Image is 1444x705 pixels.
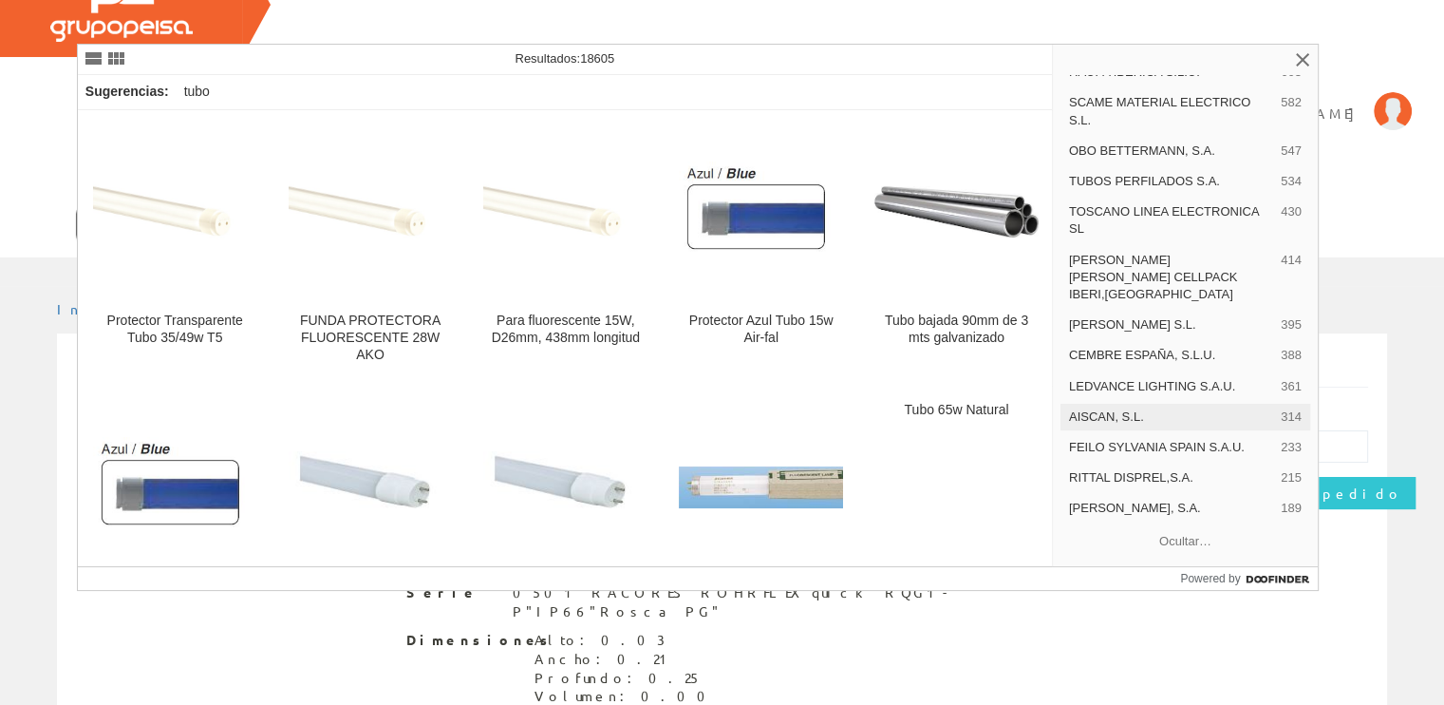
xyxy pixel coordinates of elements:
span: 547 [1281,143,1302,160]
a: Tubo 65w Blanca Fria 33 [664,387,858,644]
span: 534 [1281,173,1302,190]
span: 18605 [580,51,614,66]
span: Dimensiones [406,631,520,650]
img: 1000 Tubo Led 150cm/25w 4000k Frost Axoled [289,437,453,538]
div: Protector Azul Tubo 15w Air-fal [679,313,843,347]
span: Serie [406,583,498,602]
div: Para fluorescente 15W, D26mm, 438mm longitud [483,313,647,347]
img: 999 Tubo Led 120cm/20w 4000k Frost Axoled [483,437,647,538]
div: Tubo 65w Natural [874,402,1039,419]
img: Tubo bajada 90mm de 3 mts galvanizado [874,186,1039,238]
span: TUBOS PERFILADOS S.A. [1069,173,1273,190]
span: 395 [1281,316,1302,333]
a: 999 Tubo Led 120cm/20w 4000k Frost Axoled [468,387,663,644]
img: Para fluorescente 15W, D26mm, 438mm longitud [483,156,647,268]
span: [PERSON_NAME] [PERSON_NAME] CELLPACK IBERI,[GEOGRAPHIC_DATA] [1069,252,1273,304]
div: Tubo bajada 90mm de 3 mts galvanizado [874,313,1039,347]
span: 582 [1281,94,1302,128]
div: Sugerencias: [78,79,173,105]
span: 215 [1281,469,1302,486]
a: 1000 Tubo Led 150cm/25w 4000k Frost Axoled [273,387,468,644]
img: Protector Transparente Tubo 35/49w T5 [93,156,257,268]
span: FEILO SYLVANIA SPAIN S.A.U. [1069,439,1273,456]
span: 361 [1281,378,1302,395]
a: Powered by [1180,567,1318,590]
span: RITTAL DISPREL,S.A. [1069,469,1273,486]
span: TOSCANO LINEA ELECTRONICA SL [1069,203,1273,238]
span: OBO BETTERMANN, S.A. [1069,143,1273,160]
span: CEMBRE ESPAÑA, S.L.U. [1069,347,1273,364]
div: Ancho: 0.21 [534,650,717,669]
div: tubo [177,75,217,109]
a: Protector Azul Tubo 58w Air-fal [78,387,272,644]
span: 388 [1281,347,1302,364]
a: Inicio [57,300,138,317]
div: Protector Transparente Tubo 35/49w T5 [93,313,257,347]
span: 314 [1281,409,1302,426]
span: 414 [1281,252,1302,304]
img: Tubo 65w Blanca Fria 33 [679,467,843,508]
span: Powered by [1180,570,1240,587]
span: SCAME MATERIAL ELECTRICO S.L. [1069,94,1273,128]
a: FUNDA PROTECTORA FLUORESCENTE 28W AKO FUNDA PROTECTORA FLUORESCENTE 28W AKO [273,111,468,386]
img: FUNDA PROTECTORA FLUORESCENTE 28W AKO [289,156,453,268]
a: Tubo bajada 90mm de 3 mts galvanizado Tubo bajada 90mm de 3 mts galvanizado [859,111,1054,386]
span: 430 [1281,203,1302,238]
span: AISCAN, S.L. [1069,409,1273,426]
span: LEDVANCE LIGHTING S.A.U. [1069,378,1273,395]
img: Protector Azul Tubo 15w Air-fal [679,162,843,262]
div: 0501 RACORES"ROHRFLEXquick""RQG1-P"IP66"Rosca PG" [513,583,1038,621]
a: Protector Azul Tubo 15w Air-fal Protector Azul Tubo 15w Air-fal [664,111,858,386]
span: Resultados: [515,51,614,66]
span: 233 [1281,439,1302,456]
a: Tubo 65w Natural [859,387,1054,644]
span: [PERSON_NAME] S.L. [1069,316,1273,333]
button: Ocultar… [1060,525,1310,557]
div: Profundo: 0.25 [534,669,717,688]
span: [PERSON_NAME], S.A. [1069,500,1273,517]
div: Alto: 0.03 [534,631,717,650]
img: Protector Azul Tubo 58w Air-fal [93,437,257,538]
div: FUNDA PROTECTORA FLUORESCENTE 28W AKO [289,313,453,364]
a: Protector Transparente Tubo 35/49w T5 Protector Transparente Tubo 35/49w T5 [78,111,272,386]
a: Para fluorescente 15W, D26mm, 438mm longitud Para fluorescente 15W, D26mm, 438mm longitud [468,111,663,386]
span: 189 [1281,500,1302,517]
